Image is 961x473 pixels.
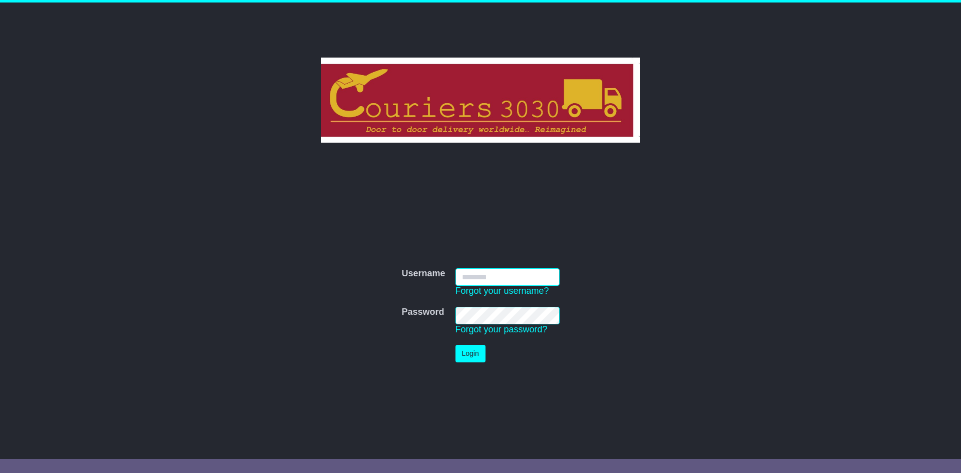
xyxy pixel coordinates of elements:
button: Login [455,345,486,362]
a: Forgot your password? [455,324,548,334]
a: Forgot your username? [455,286,549,296]
img: Couriers 3030 [321,58,641,143]
label: Password [401,307,444,318]
label: Username [401,268,445,279]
